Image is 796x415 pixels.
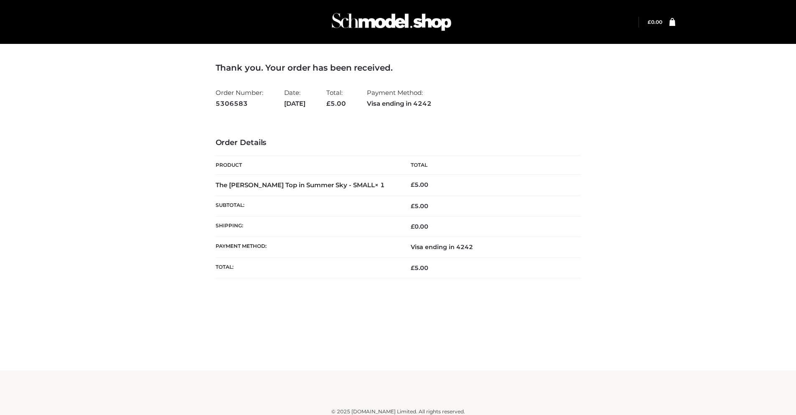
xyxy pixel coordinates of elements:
[648,19,662,25] bdi: 0.00
[411,223,415,230] span: £
[216,85,263,111] li: Order Number:
[326,99,331,107] span: £
[216,156,398,175] th: Product
[216,98,263,109] strong: 5306583
[411,264,428,272] span: 5.00
[216,181,385,189] strong: The [PERSON_NAME] Top in Summer Sky - SMALL
[648,19,662,25] a: £0.00
[216,138,581,148] h3: Order Details
[411,202,428,210] span: 5.00
[411,181,428,188] bdi: 5.00
[326,99,346,107] span: 5.00
[411,181,415,188] span: £
[329,5,454,38] img: Schmodel Admin 964
[216,196,398,216] th: Subtotal:
[375,181,385,189] strong: × 1
[398,156,581,175] th: Total
[648,19,651,25] span: £
[216,216,398,237] th: Shipping:
[284,85,305,111] li: Date:
[367,98,432,109] strong: Visa ending in 4242
[216,237,398,257] th: Payment method:
[411,223,428,230] bdi: 0.00
[411,202,415,210] span: £
[367,85,432,111] li: Payment Method:
[326,85,346,111] li: Total:
[398,237,581,257] td: Visa ending in 4242
[411,264,415,272] span: £
[284,98,305,109] strong: [DATE]
[216,257,398,278] th: Total:
[216,63,581,73] h3: Thank you. Your order has been received.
